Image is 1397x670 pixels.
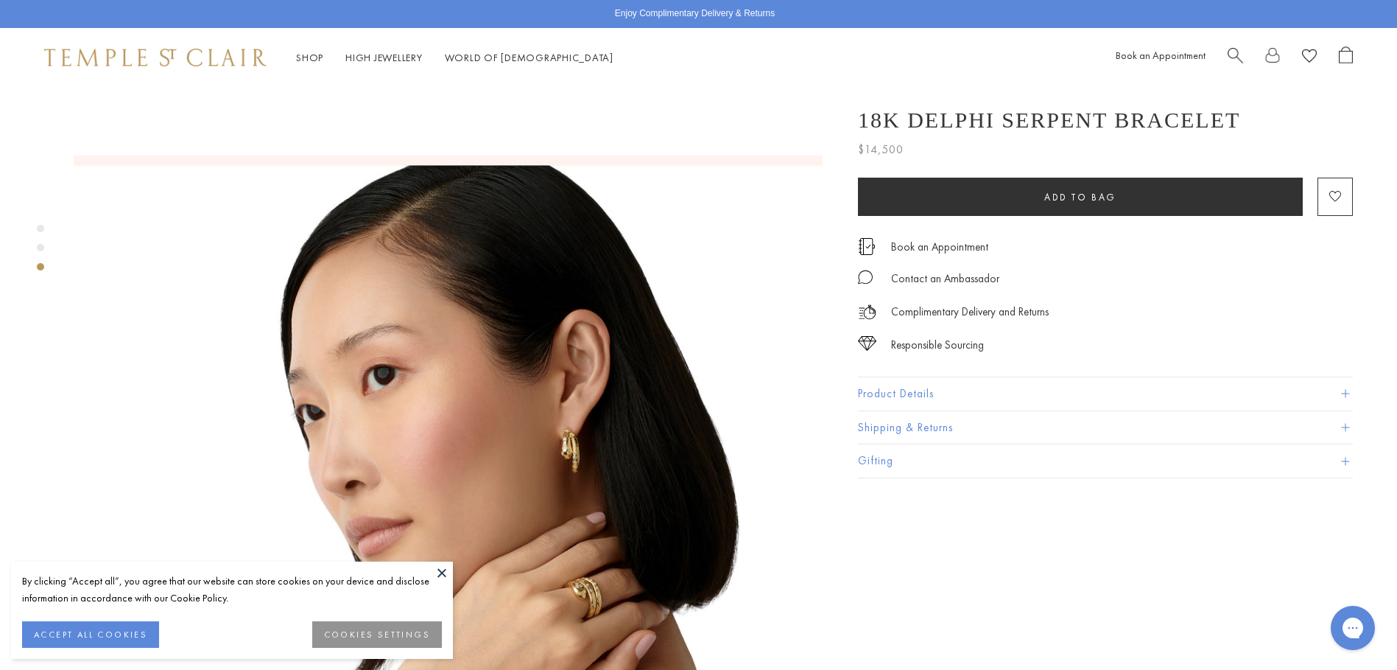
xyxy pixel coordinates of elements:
[22,573,442,607] div: By clicking “Accept all”, you agree that our website can store cookies on your device and disclos...
[296,49,613,67] nav: Main navigation
[858,303,876,321] img: icon_delivery.svg
[296,51,323,64] a: ShopShop
[858,411,1353,444] button: Shipping & Returns
[44,49,267,66] img: Temple St. Clair
[858,140,904,159] span: $14,500
[1116,49,1206,62] a: Book an Appointment
[858,270,873,285] img: MessageIcon-01_2.svg
[858,238,876,255] img: icon_appointment.svg
[1339,46,1353,69] a: Open Shopping Bag
[312,621,442,648] button: COOKIES SETTINGS
[37,221,44,282] div: Product gallery navigation
[345,51,423,64] a: High JewelleryHigh Jewellery
[858,444,1353,478] button: Gifting
[1302,46,1317,69] a: View Wishlist
[858,336,876,351] img: icon_sourcing.svg
[891,270,999,288] div: Contact an Ambassador
[1228,46,1243,69] a: Search
[445,51,613,64] a: World of [DEMOGRAPHIC_DATA]World of [DEMOGRAPHIC_DATA]
[615,7,775,21] p: Enjoy Complimentary Delivery & Returns
[1044,191,1116,203] span: Add to bag
[858,377,1353,411] button: Product Details
[891,239,988,255] a: Book an Appointment
[858,108,1240,133] h1: 18K Delphi Serpent Bracelet
[22,621,159,648] button: ACCEPT ALL COOKIES
[891,303,1049,321] p: Complimentary Delivery and Returns
[891,336,984,355] div: Responsible Sourcing
[1323,601,1382,655] iframe: Gorgias live chat messenger
[858,178,1303,216] button: Add to bag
